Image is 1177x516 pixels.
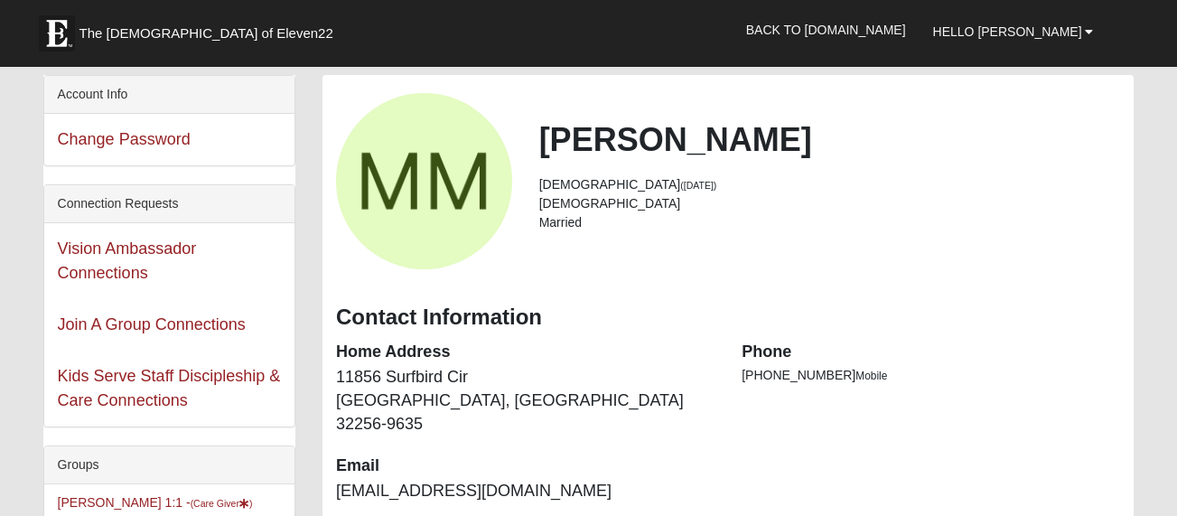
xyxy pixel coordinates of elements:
[39,15,75,52] img: Eleven22 logo
[733,7,920,52] a: Back to [DOMAIN_NAME]
[44,185,294,223] div: Connection Requests
[855,370,887,382] span: Mobile
[539,175,1121,194] li: [DEMOGRAPHIC_DATA]
[539,194,1121,213] li: [DEMOGRAPHIC_DATA]
[539,213,1121,232] li: Married
[336,366,715,436] dd: 11856 Surfbird Cir [GEOGRAPHIC_DATA], [GEOGRAPHIC_DATA] 32256-9635
[79,24,333,42] span: The [DEMOGRAPHIC_DATA] of Eleven22
[336,93,512,269] a: View Fullsize Photo
[58,239,197,282] a: Vision Ambassador Connections
[336,305,1120,331] h3: Contact Information
[44,76,294,114] div: Account Info
[742,366,1120,385] li: [PHONE_NUMBER]
[680,180,716,191] small: ([DATE])
[30,6,391,52] a: The [DEMOGRAPHIC_DATA] of Eleven22
[336,480,715,503] dd: [EMAIL_ADDRESS][DOMAIN_NAME]
[933,24,1082,39] span: Hello [PERSON_NAME]
[336,341,715,364] dt: Home Address
[58,315,246,333] a: Join A Group Connections
[336,455,715,478] dt: Email
[920,9,1107,54] a: Hello [PERSON_NAME]
[44,446,294,484] div: Groups
[539,120,1121,159] h2: [PERSON_NAME]
[58,367,281,409] a: Kids Serve Staff Discipleship & Care Connections
[742,341,1120,364] dt: Phone
[58,130,191,148] a: Change Password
